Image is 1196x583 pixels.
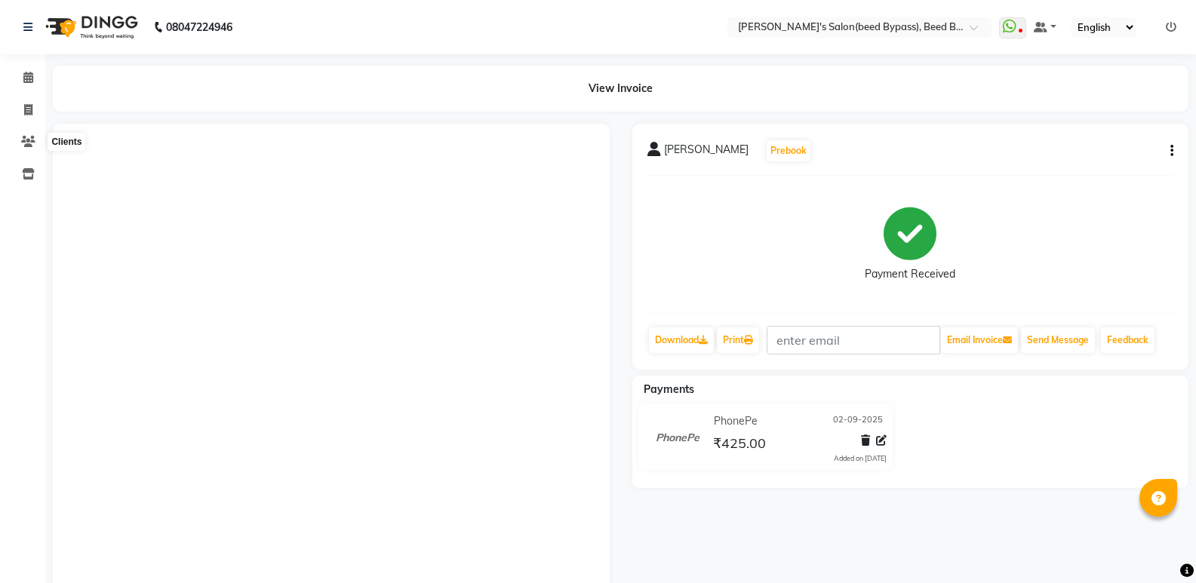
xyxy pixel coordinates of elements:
b: 08047224946 [166,6,232,48]
span: ₹425.00 [713,434,766,456]
button: Prebook [767,140,810,161]
img: logo [38,6,142,48]
div: View Invoice [53,66,1188,112]
a: Print [717,327,759,353]
button: Send Message [1021,327,1095,353]
div: Clients [48,133,85,151]
span: [PERSON_NAME] [664,142,749,163]
span: 02-09-2025 [833,413,883,429]
a: Download [649,327,714,353]
div: Added on [DATE] [834,453,887,464]
a: Feedback [1101,327,1154,353]
button: Email Invoice [941,327,1018,353]
span: PhonePe [714,413,758,429]
span: Payments [644,382,694,396]
input: enter email [767,326,940,354]
div: Payment Received [865,266,955,282]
